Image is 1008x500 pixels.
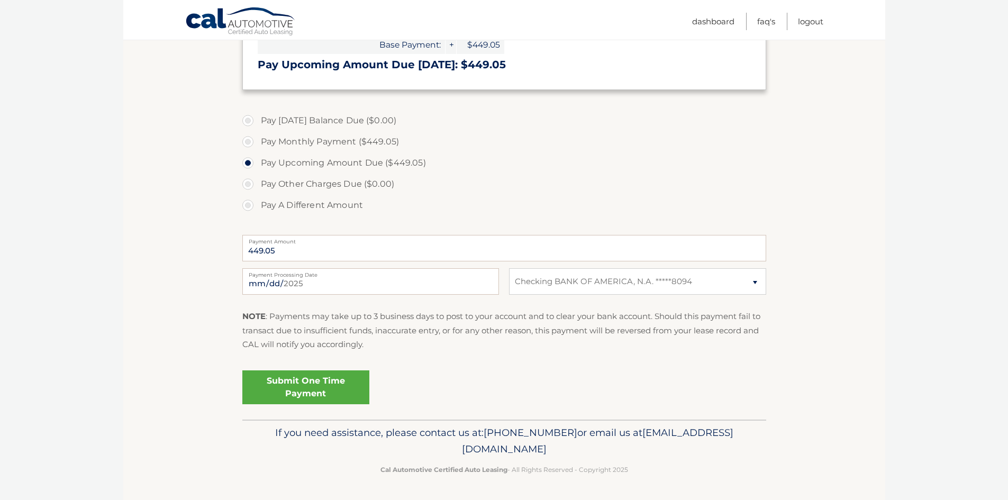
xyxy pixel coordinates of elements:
p: If you need assistance, please contact us at: or email us at [249,424,759,458]
label: Pay A Different Amount [242,195,766,216]
p: - All Rights Reserved - Copyright 2025 [249,464,759,475]
label: Payment Amount [242,235,766,243]
input: Payment Date [242,268,499,295]
label: Pay Monthly Payment ($449.05) [242,131,766,152]
span: Base Payment: [258,35,445,54]
label: Pay Other Charges Due ($0.00) [242,174,766,195]
a: Cal Automotive [185,7,296,38]
label: Pay Upcoming Amount Due ($449.05) [242,152,766,174]
h3: Pay Upcoming Amount Due [DATE]: $449.05 [258,58,751,71]
strong: Cal Automotive Certified Auto Leasing [380,466,507,474]
span: $449.05 [457,35,504,54]
a: Submit One Time Payment [242,370,369,404]
a: Logout [798,13,823,30]
span: + [446,35,456,54]
span: [PHONE_NUMBER] [484,426,577,439]
input: Payment Amount [242,235,766,261]
p: : Payments may take up to 3 business days to post to your account and to clear your bank account.... [242,310,766,351]
label: Payment Processing Date [242,268,499,277]
a: FAQ's [757,13,775,30]
label: Pay [DATE] Balance Due ($0.00) [242,110,766,131]
strong: NOTE [242,311,266,321]
a: Dashboard [692,13,734,30]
